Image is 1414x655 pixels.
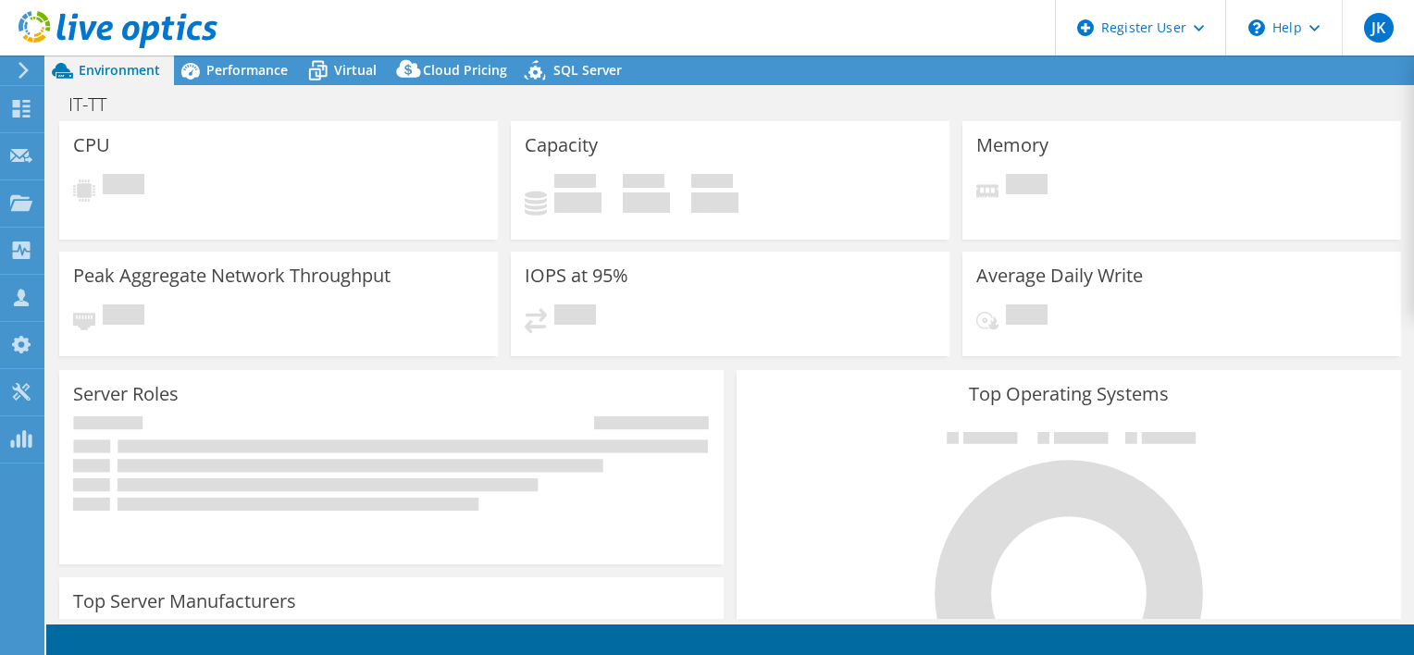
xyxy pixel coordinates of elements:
[73,135,110,155] h3: CPU
[525,266,628,286] h3: IOPS at 95%
[525,135,598,155] h3: Capacity
[750,384,1387,404] h3: Top Operating Systems
[623,192,670,213] h4: 0 GiB
[1006,304,1048,329] span: Pending
[976,266,1143,286] h3: Average Daily Write
[73,266,391,286] h3: Peak Aggregate Network Throughput
[1248,19,1265,36] svg: \n
[554,192,602,213] h4: 0 GiB
[73,384,179,404] h3: Server Roles
[103,304,144,329] span: Pending
[554,174,596,192] span: Used
[623,174,664,192] span: Free
[553,61,622,79] span: SQL Server
[206,61,288,79] span: Performance
[103,174,144,199] span: Pending
[554,304,596,329] span: Pending
[1364,13,1394,43] span: JK
[691,174,733,192] span: Total
[423,61,507,79] span: Cloud Pricing
[79,61,160,79] span: Environment
[976,135,1048,155] h3: Memory
[60,94,135,115] h1: IT-TT
[1006,174,1048,199] span: Pending
[691,192,738,213] h4: 0 GiB
[334,61,377,79] span: Virtual
[73,591,296,612] h3: Top Server Manufacturers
